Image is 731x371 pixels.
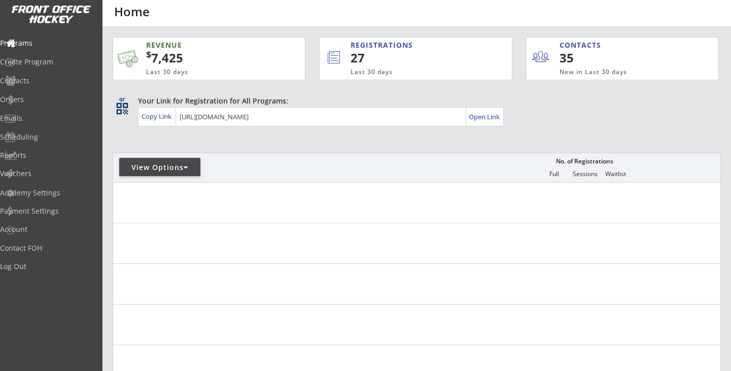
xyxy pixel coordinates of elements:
div: CONTACTS [560,40,606,50]
div: Full [539,171,569,178]
div: New in Last 30 days [560,68,671,77]
div: Last 30 days [351,68,470,77]
a: Open Link [469,110,501,124]
div: REGISTRATIONS [351,40,466,50]
div: Your Link for Registration for All Programs: [138,96,689,106]
div: 7,425 [146,49,273,66]
button: qr_code [115,101,130,116]
div: 27 [351,49,477,66]
div: Sessions [570,171,600,178]
div: Open Link [469,113,501,121]
div: 35 [560,49,622,66]
div: View Options [119,162,200,173]
sup: $ [146,48,151,60]
div: No. of Registrations [553,158,616,165]
div: Waitlist [600,171,631,178]
div: REVENUE [146,40,258,50]
div: Copy Link [142,112,173,121]
div: qr [116,96,128,103]
div: Last 30 days [146,68,258,77]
